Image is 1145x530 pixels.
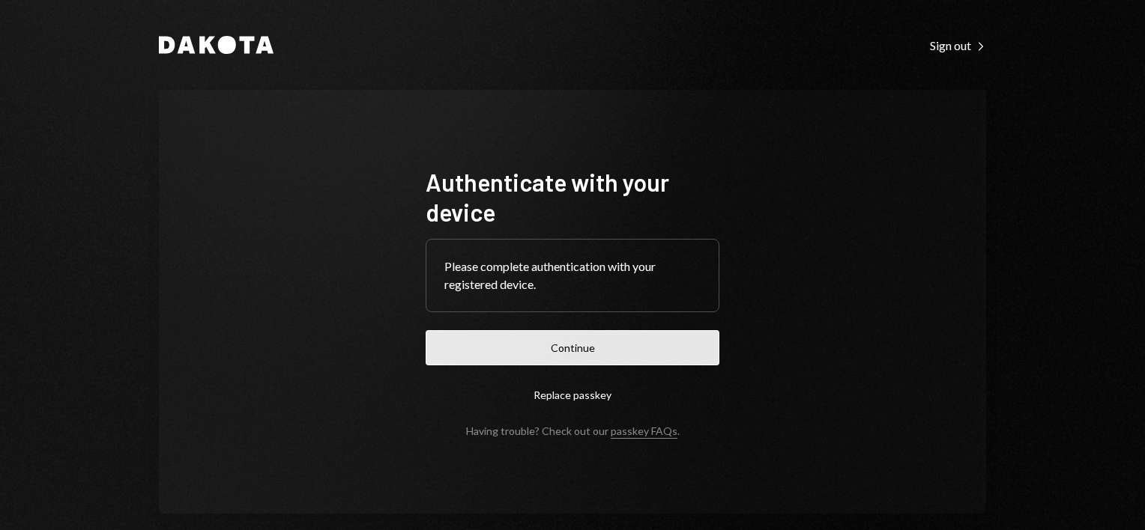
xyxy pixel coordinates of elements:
button: Continue [426,330,719,365]
div: Please complete authentication with your registered device. [444,258,701,293]
a: Sign out [930,37,986,53]
div: Sign out [930,38,986,53]
button: Replace passkey [426,377,719,412]
a: passkey FAQs [611,424,677,439]
h1: Authenticate with your device [426,167,719,227]
div: Having trouble? Check out our . [466,424,680,437]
